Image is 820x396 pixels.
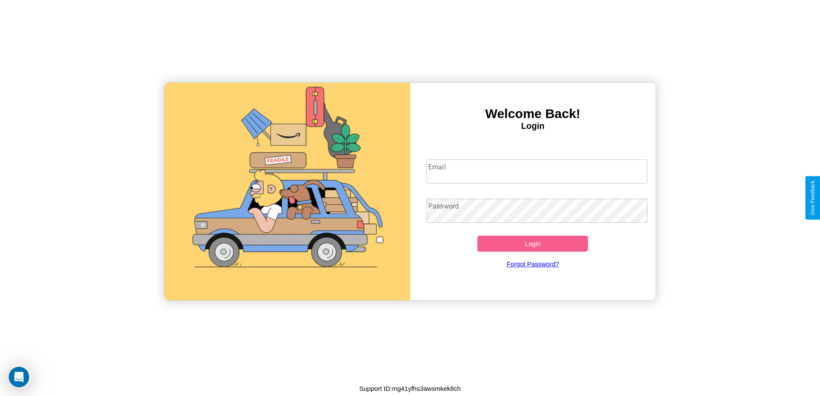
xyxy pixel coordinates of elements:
a: Forgot Password? [422,252,643,276]
button: Login [477,236,588,252]
img: gif [164,83,410,300]
iframe: Intercom live chat [9,367,29,387]
iframe: Intercom live chat discovery launcher [7,365,31,389]
div: Give Feedback [810,181,816,215]
h4: Login [410,121,656,131]
h3: Welcome Back! [410,106,656,121]
p: Support ID: mg41yfhs3awsmkek8ch [359,383,461,394]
